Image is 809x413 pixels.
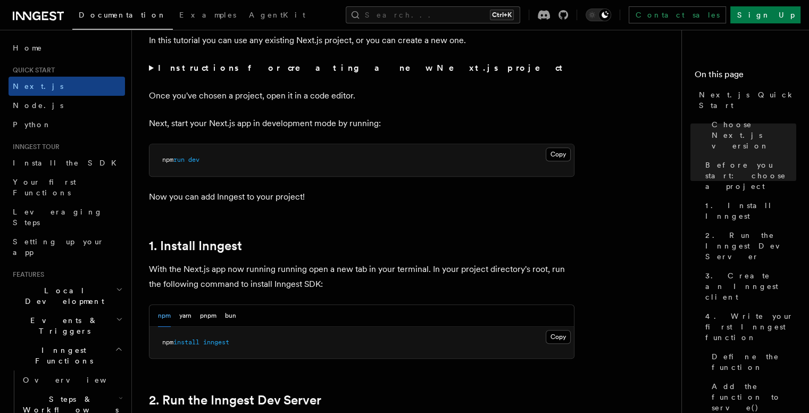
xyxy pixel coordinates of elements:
button: Toggle dark mode [586,9,611,21]
a: 2. Run the Inngest Dev Server [149,393,321,408]
a: Next.js [9,77,125,96]
span: Install the SDK [13,159,123,167]
summary: Instructions for creating a new Next.js project [149,61,574,76]
a: Next.js Quick Start [695,85,796,115]
span: Add the function to serve() [712,381,796,413]
a: Setting up your app [9,232,125,262]
span: Local Development [9,285,116,307]
a: Python [9,115,125,134]
span: Before you start: choose a project [705,160,796,192]
span: 3. Create an Inngest client [705,270,796,302]
span: Leveraging Steps [13,208,103,227]
span: Home [13,43,43,53]
span: dev [188,156,199,163]
button: pnpm [200,305,216,327]
a: Choose Next.js version [707,115,796,155]
a: 4. Write your first Inngest function [701,307,796,347]
p: Next, start your Next.js app in development mode by running: [149,116,574,131]
span: Define the function [712,351,796,373]
a: 2. Run the Inngest Dev Server [701,226,796,266]
button: Copy [546,147,571,161]
span: Inngest Functions [9,345,115,366]
span: Node.js [13,101,63,110]
a: Install the SDK [9,153,125,172]
a: Sign Up [730,6,800,23]
button: Copy [546,330,571,344]
a: AgentKit [243,3,312,29]
span: Python [13,120,52,129]
span: inngest [203,338,229,346]
a: Examples [173,3,243,29]
a: Leveraging Steps [9,202,125,232]
button: Search...Ctrl+K [346,6,520,23]
span: install [173,338,199,346]
span: Your first Functions [13,178,76,197]
span: Next.js Quick Start [699,89,796,111]
a: 3. Create an Inngest client [701,266,796,307]
span: Quick start [9,66,55,75]
span: AgentKit [249,11,305,19]
span: run [173,156,185,163]
span: npm [162,156,173,163]
span: Examples [179,11,236,19]
a: Your first Functions [9,172,125,202]
button: Events & Triggers [9,311,125,341]
span: Inngest tour [9,143,60,151]
strong: Instructions for creating a new Next.js project [158,63,567,73]
a: Node.js [9,96,125,115]
kbd: Ctrl+K [490,10,514,20]
span: 4. Write your first Inngest function [705,311,796,343]
span: Documentation [79,11,166,19]
h4: On this page [695,68,796,85]
p: Once you've chosen a project, open it in a code editor. [149,88,574,103]
button: Inngest Functions [9,341,125,370]
a: Define the function [707,347,796,377]
a: Contact sales [629,6,726,23]
button: yarn [179,305,191,327]
a: Documentation [72,3,173,30]
span: Events & Triggers [9,315,116,336]
span: Setting up your app [13,237,104,257]
span: 1. Install Inngest [705,200,796,221]
p: In this tutorial you can use any existing Next.js project, or you can create a new one. [149,33,574,48]
p: Now you can add Inngest to your project! [149,189,574,204]
span: Overview [23,376,132,384]
button: bun [225,305,236,327]
a: Before you start: choose a project [701,155,796,196]
a: 1. Install Inngest [149,238,242,253]
span: npm [162,338,173,346]
button: npm [158,305,171,327]
span: Features [9,270,44,279]
a: Overview [19,370,125,390]
span: 2. Run the Inngest Dev Server [705,230,796,262]
span: Choose Next.js version [712,119,796,151]
button: Local Development [9,281,125,311]
p: With the Next.js app now running running open a new tab in your terminal. In your project directo... [149,262,574,292]
span: Next.js [13,82,63,90]
a: Home [9,38,125,57]
a: 1. Install Inngest [701,196,796,226]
